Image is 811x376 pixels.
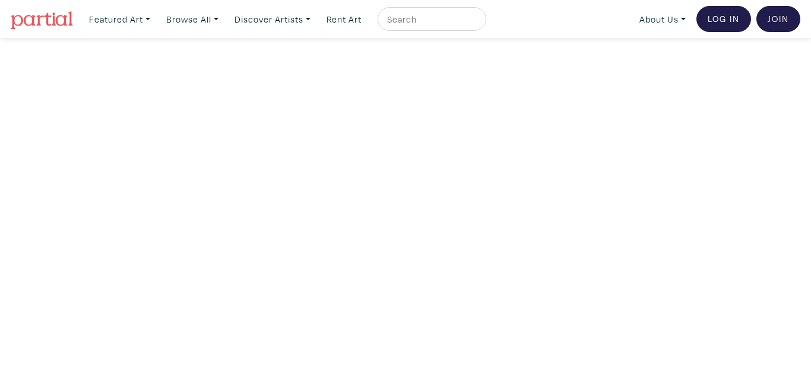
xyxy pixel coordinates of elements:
a: About Us [634,7,691,31]
a: Rent Art [321,7,367,31]
a: Discover Artists [229,7,316,31]
a: Featured Art [84,7,156,31]
a: Browse All [161,7,224,31]
a: Log In [696,6,751,32]
a: Join [756,6,800,32]
input: Search [386,12,475,27]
